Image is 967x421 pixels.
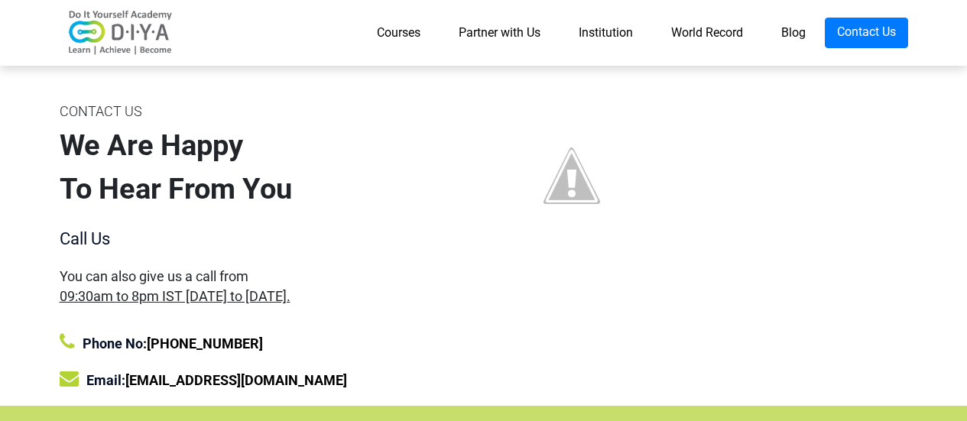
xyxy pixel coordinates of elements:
[60,124,472,211] div: We Are Happy To Hear From You
[358,18,440,48] a: Courses
[495,99,648,252] img: contact%2Bus%2Bimage.jpg
[60,369,472,390] div: Email:
[60,332,472,354] div: Phone No:
[762,18,825,48] a: Blog
[652,18,762,48] a: World Record
[125,372,347,388] a: [EMAIL_ADDRESS][DOMAIN_NAME]
[147,335,263,351] a: [PHONE_NUMBER]
[60,288,290,304] span: 09:30am to 8pm IST [DATE] to [DATE].
[440,18,560,48] a: Partner with Us
[825,18,908,48] a: Contact Us
[60,99,472,124] div: CONTACT US
[560,18,652,48] a: Institution
[60,10,182,56] img: logo-v2.png
[60,267,472,305] div: You can also give us a call from
[60,226,472,251] div: Call Us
